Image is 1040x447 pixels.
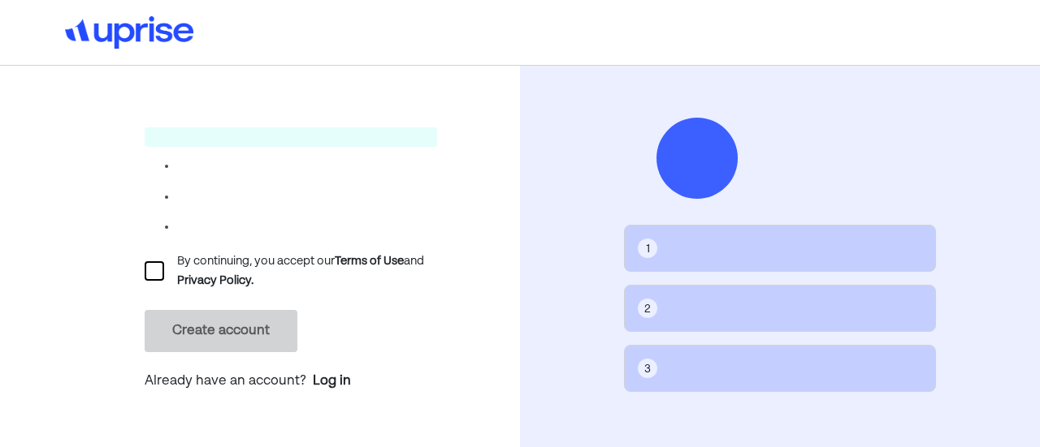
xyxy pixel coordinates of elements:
[177,251,437,290] div: By continuing, you accept our and
[335,251,404,271] div: Terms of Use
[145,310,297,352] button: Create account
[646,240,650,258] div: 1
[313,372,351,391] a: Log in
[177,271,253,290] div: Privacy Policy.
[644,300,651,318] div: 2
[644,360,651,378] div: 3
[145,372,437,393] p: Already have an account?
